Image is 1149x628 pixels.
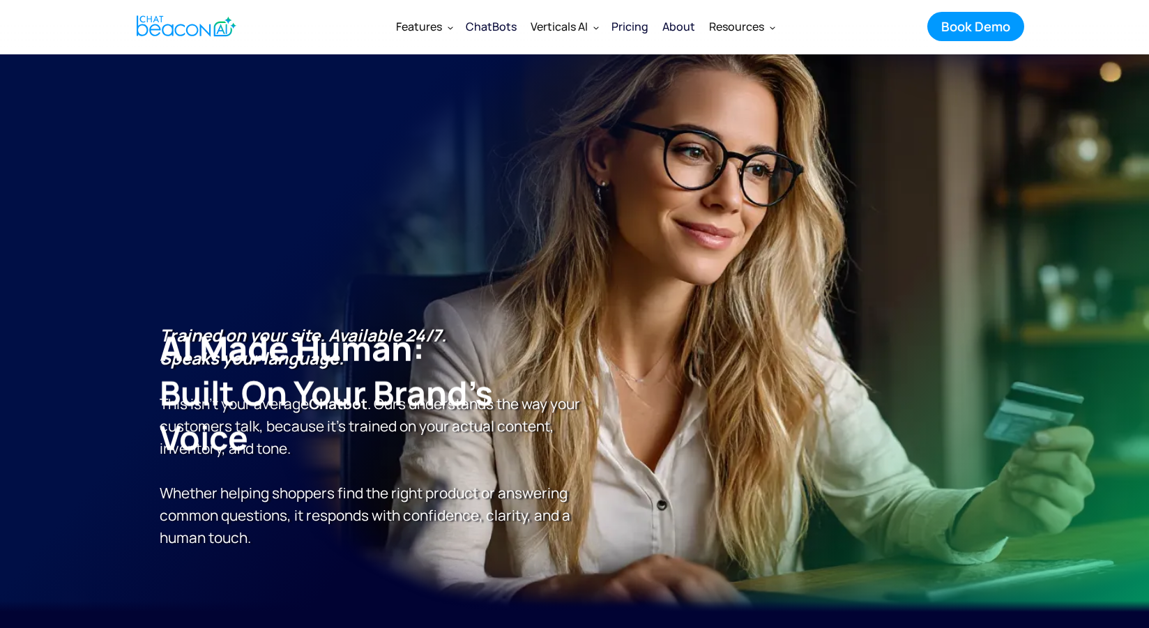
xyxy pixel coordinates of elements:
a: ChatBots [459,10,524,43]
div: Book Demo [941,17,1010,36]
div: Resources [709,17,764,36]
h1: AI Made Human: ‍ [160,326,581,460]
div: Resources [702,10,781,43]
div: Verticals AI [531,17,588,36]
img: Dropdown [593,24,599,30]
a: Book Demo [927,12,1024,41]
div: Pricing [611,17,648,36]
p: This isn’t your average . Ours understands the way your customers talk, because it’s trained on y... [160,324,581,549]
a: Pricing [604,8,655,45]
a: About [655,8,702,45]
span: Built on Your Brand’s Voice [160,370,493,460]
div: Verticals AI [524,10,604,43]
div: ChatBots [466,17,517,36]
a: home [125,9,244,43]
strong: Trained on your site. Available 24/7. Speaks your language. [160,323,446,369]
img: Dropdown [770,24,775,30]
div: About [662,17,695,36]
div: Features [389,10,459,43]
div: Features [396,17,442,36]
img: Dropdown [448,24,453,30]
